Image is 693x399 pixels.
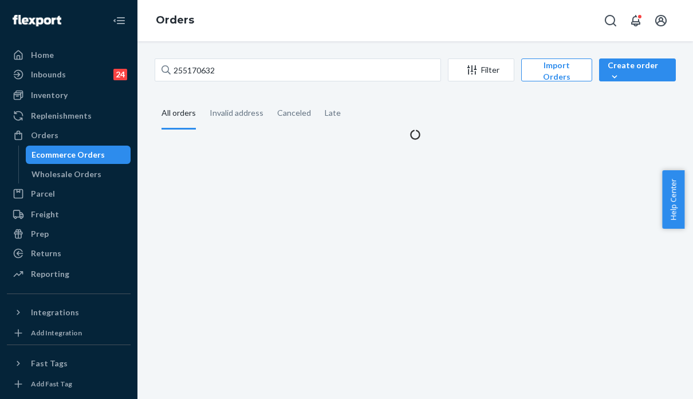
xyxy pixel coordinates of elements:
div: Parcel [31,188,55,199]
button: Open Search Box [599,9,622,32]
a: Orders [156,14,194,26]
div: Orders [31,130,58,141]
button: Open notifications [624,9,647,32]
div: Create order [608,60,667,83]
div: Ecommerce Orders [31,149,105,161]
div: Freight [31,209,59,220]
a: Replenishments [7,107,131,125]
div: Late [325,98,341,128]
div: Add Fast Tag [31,379,72,389]
a: Inbounds24 [7,65,131,84]
a: Add Integration [7,326,131,340]
a: Reporting [7,265,131,283]
div: Prep [31,228,49,240]
a: Returns [7,244,131,263]
a: Add Fast Tag [7,377,131,391]
a: Freight [7,205,131,224]
button: Filter [448,58,514,81]
div: 24 [113,69,127,80]
input: Search orders [155,58,441,81]
div: Wholesale Orders [31,169,101,180]
a: Ecommerce Orders [26,146,131,164]
div: Inventory [31,89,68,101]
div: Integrations [31,307,79,318]
div: Reporting [31,268,69,280]
div: Replenishments [31,110,92,122]
div: Add Integration [31,328,82,338]
a: Home [7,46,131,64]
a: Prep [7,225,131,243]
button: Create order [599,58,676,81]
button: Integrations [7,303,131,322]
button: Open account menu [649,9,672,32]
button: Fast Tags [7,354,131,373]
a: Inventory [7,86,131,104]
div: Fast Tags [31,358,68,369]
img: Flexport logo [13,15,61,26]
a: Wholesale Orders [26,165,131,183]
ol: breadcrumbs [147,4,203,37]
div: Home [31,49,54,61]
a: Orders [7,126,131,144]
button: Help Center [662,170,684,229]
div: Filter [448,64,514,76]
div: All orders [162,98,196,130]
button: Close Navigation [108,9,131,32]
div: Returns [31,248,61,259]
div: Invalid address [210,98,263,128]
div: Canceled [277,98,311,128]
div: Inbounds [31,69,66,80]
button: Import Orders [521,58,592,81]
a: Parcel [7,185,131,203]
